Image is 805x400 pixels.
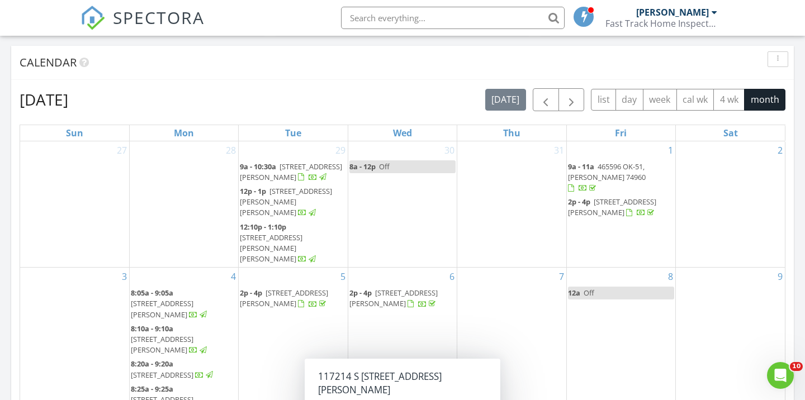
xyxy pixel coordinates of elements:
[120,268,129,285] a: Go to August 3, 2025
[131,288,173,298] span: 8:05a - 9:05a
[131,322,237,358] a: 8:10a - 9:10a [STREET_ADDRESS][PERSON_NAME]
[333,141,348,159] a: Go to July 29, 2025
[666,268,675,285] a: Go to August 8, 2025
[283,125,304,141] a: Tuesday
[131,288,209,319] a: 8:05a - 9:05a [STREET_ADDRESS][PERSON_NAME]
[131,359,215,379] a: 8:20a - 9:20a [STREET_ADDRESS]
[552,141,566,159] a: Go to July 31, 2025
[568,288,580,298] span: 12a
[240,186,266,196] span: 12p - 1p
[131,287,237,322] a: 8:05a - 9:05a [STREET_ADDRESS][PERSON_NAME]
[131,334,193,355] span: [STREET_ADDRESS][PERSON_NAME]
[457,141,566,268] td: Go to July 31, 2025
[348,141,457,268] td: Go to July 30, 2025
[591,89,616,111] button: list
[636,7,709,18] div: [PERSON_NAME]
[666,141,675,159] a: Go to August 1, 2025
[485,89,526,111] button: [DATE]
[605,18,717,29] div: Fast Track Home Inspections
[613,125,629,141] a: Friday
[442,141,457,159] a: Go to July 30, 2025
[80,15,205,39] a: SPECTORA
[240,288,328,308] a: 2p - 4p [STREET_ADDRESS][PERSON_NAME]
[224,141,238,159] a: Go to July 28, 2025
[775,141,785,159] a: Go to August 2, 2025
[80,6,105,30] img: The Best Home Inspection Software - Spectora
[568,160,674,196] a: 9a - 11a 465596 OK-51, [PERSON_NAME] 74960
[239,141,348,268] td: Go to July 29, 2025
[568,196,674,220] a: 2p - 4p [STREET_ADDRESS][PERSON_NAME]
[20,141,129,268] td: Go to July 27, 2025
[20,88,68,111] h2: [DATE]
[131,358,237,382] a: 8:20a - 9:20a [STREET_ADDRESS]
[240,288,328,308] span: [STREET_ADDRESS][PERSON_NAME]
[240,186,332,217] a: 12p - 1p [STREET_ADDRESS][PERSON_NAME][PERSON_NAME]
[129,141,238,268] td: Go to July 28, 2025
[568,161,646,182] span: 465596 OK-51, [PERSON_NAME] 74960
[447,268,457,285] a: Go to August 6, 2025
[676,141,785,268] td: Go to August 2, 2025
[349,288,438,308] span: [STREET_ADDRESS][PERSON_NAME]
[240,161,342,182] span: [STREET_ADDRESS][PERSON_NAME]
[341,7,565,29] input: Search everything...
[240,185,346,220] a: 12p - 1p [STREET_ADDRESS][PERSON_NAME][PERSON_NAME]
[131,323,209,355] a: 8:10a - 9:10a [STREET_ADDRESS][PERSON_NAME]
[240,288,262,298] span: 2p - 4p
[568,161,594,172] span: 9a - 11a
[379,161,390,172] span: Off
[240,222,318,264] a: 12:10p - 1:10p [STREET_ADDRESS][PERSON_NAME][PERSON_NAME]
[533,88,559,111] button: Previous month
[131,370,193,380] span: [STREET_ADDRESS]
[676,89,714,111] button: cal wk
[20,55,77,70] span: Calendar
[713,89,745,111] button: 4 wk
[131,359,173,369] span: 8:20a - 9:20a
[240,232,302,264] span: [STREET_ADDRESS][PERSON_NAME][PERSON_NAME]
[240,221,346,266] a: 12:10p - 1:10p [STREET_ADDRESS][PERSON_NAME][PERSON_NAME]
[131,323,173,334] span: 8:10a - 9:10a
[568,197,656,217] span: [STREET_ADDRESS][PERSON_NAME]
[349,287,456,311] a: 2p - 4p [STREET_ADDRESS][PERSON_NAME]
[501,125,523,141] a: Thursday
[240,161,276,172] span: 9a - 10:30a
[240,186,332,217] span: [STREET_ADDRESS][PERSON_NAME][PERSON_NAME]
[566,141,675,268] td: Go to August 1, 2025
[775,268,785,285] a: Go to August 9, 2025
[721,125,740,141] a: Saturday
[744,89,785,111] button: month
[240,161,342,182] a: 9a - 10:30a [STREET_ADDRESS][PERSON_NAME]
[615,89,643,111] button: day
[131,384,173,394] span: 8:25a - 9:25a
[349,288,372,298] span: 2p - 4p
[391,125,414,141] a: Wednesday
[172,125,196,141] a: Monday
[584,288,594,298] span: Off
[790,362,803,371] span: 10
[240,287,346,311] a: 2p - 4p [STREET_ADDRESS][PERSON_NAME]
[115,141,129,159] a: Go to July 27, 2025
[557,268,566,285] a: Go to August 7, 2025
[131,298,193,319] span: [STREET_ADDRESS][PERSON_NAME]
[568,161,646,193] a: 9a - 11a 465596 OK-51, [PERSON_NAME] 74960
[767,362,794,389] iframe: Intercom live chat
[568,197,590,207] span: 2p - 4p
[568,197,656,217] a: 2p - 4p [STREET_ADDRESS][PERSON_NAME]
[643,89,677,111] button: week
[64,125,86,141] a: Sunday
[240,160,346,184] a: 9a - 10:30a [STREET_ADDRESS][PERSON_NAME]
[349,161,376,172] span: 8a - 12p
[113,6,205,29] span: SPECTORA
[240,222,286,232] span: 12:10p - 1:10p
[338,268,348,285] a: Go to August 5, 2025
[229,268,238,285] a: Go to August 4, 2025
[349,288,438,308] a: 2p - 4p [STREET_ADDRESS][PERSON_NAME]
[558,88,585,111] button: Next month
